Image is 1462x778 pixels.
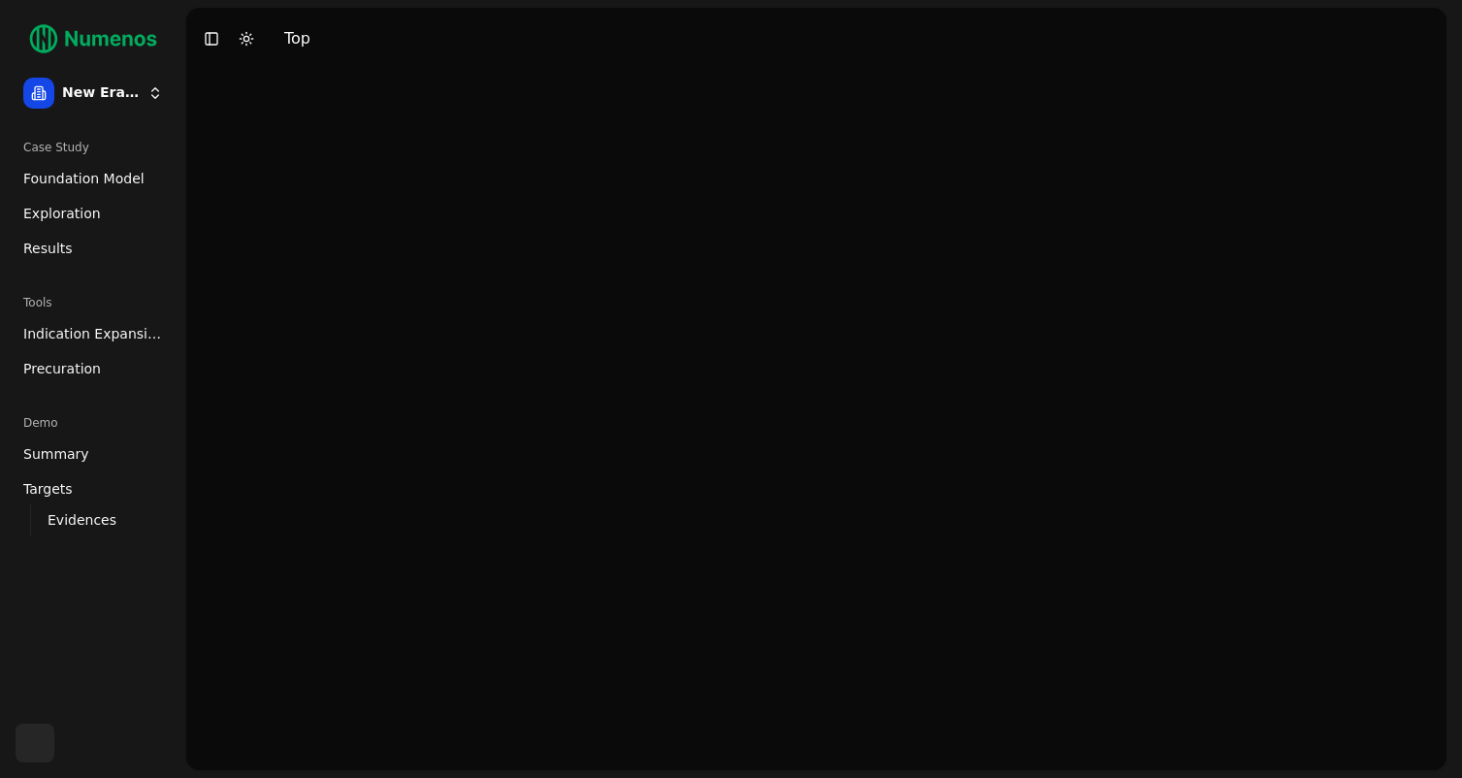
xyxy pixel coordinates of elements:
[198,25,225,52] button: Toggle Sidebar
[23,239,73,258] span: Results
[16,70,171,116] button: New Era Therapeutics
[23,444,89,464] span: Summary
[16,353,171,384] a: Precuration
[48,510,116,530] span: Evidences
[284,27,310,50] div: Top
[23,169,145,188] span: Foundation Model
[23,359,101,378] span: Precuration
[16,163,171,194] a: Foundation Model
[16,287,171,318] div: Tools
[23,324,163,343] span: Indication Expansion
[16,198,171,229] a: Exploration
[40,506,147,534] a: Evidences
[16,438,171,470] a: Summary
[16,16,171,62] img: Numenos
[16,318,171,349] a: Indication Expansion
[16,473,171,504] a: Targets
[62,84,140,102] span: New Era Therapeutics
[23,204,101,223] span: Exploration
[233,25,260,52] button: Toggle Dark Mode
[16,233,171,264] a: Results
[23,479,73,499] span: Targets
[16,407,171,438] div: Demo
[16,132,171,163] div: Case Study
